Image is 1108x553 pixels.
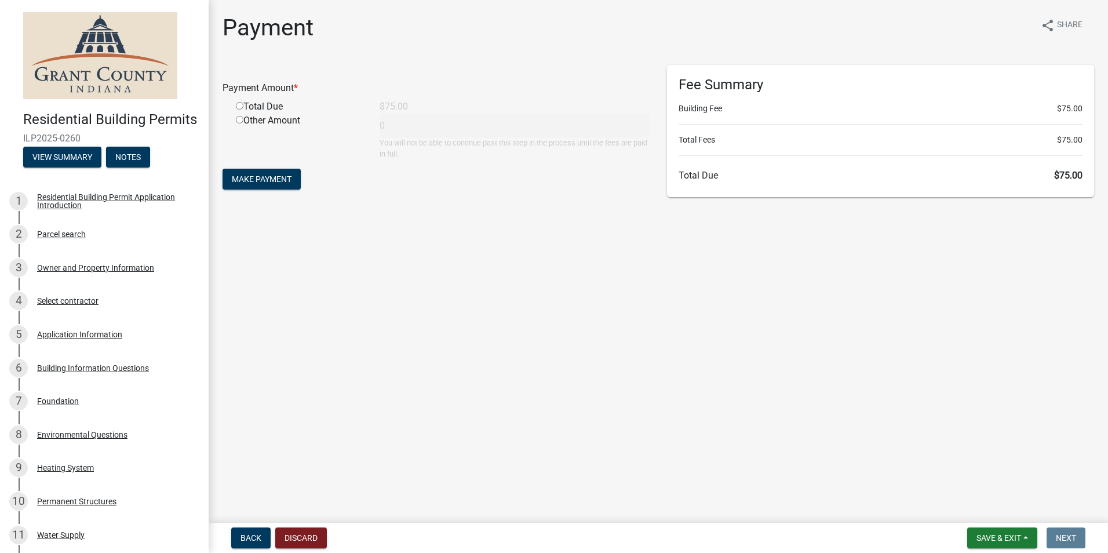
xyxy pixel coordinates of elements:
[106,147,150,168] button: Notes
[1056,533,1076,543] span: Next
[37,364,149,372] div: Building Information Questions
[1041,19,1055,32] i: share
[37,230,86,238] div: Parcel search
[976,533,1021,543] span: Save & Exit
[1057,19,1083,32] span: Share
[37,297,99,305] div: Select contractor
[37,397,79,405] div: Foundation
[1057,134,1083,146] span: $75.00
[9,425,28,444] div: 8
[37,531,85,539] div: Water Supply
[23,147,101,168] button: View Summary
[9,492,28,511] div: 10
[9,292,28,310] div: 4
[679,170,1083,181] h6: Total Due
[9,259,28,277] div: 3
[240,533,261,543] span: Back
[227,114,371,159] div: Other Amount
[231,527,271,548] button: Back
[23,111,199,128] h4: Residential Building Permits
[9,459,28,477] div: 9
[23,12,177,99] img: Grant County, Indiana
[1054,170,1083,181] span: $75.00
[679,103,1083,115] li: Building Fee
[37,264,154,272] div: Owner and Property Information
[9,359,28,377] div: 6
[967,527,1037,548] button: Save & Exit
[214,81,658,95] div: Payment Amount
[37,431,127,439] div: Environmental Questions
[1057,103,1083,115] span: $75.00
[106,153,150,162] wm-modal-confirm: Notes
[232,174,291,184] span: Make Payment
[1047,527,1085,548] button: Next
[275,527,327,548] button: Discard
[227,100,371,114] div: Total Due
[9,192,28,210] div: 1
[1032,14,1092,37] button: shareShare
[37,330,122,339] div: Application Information
[223,14,314,42] h1: Payment
[37,464,94,472] div: Heating System
[23,133,185,144] span: ILP2025-0260
[679,77,1083,93] h6: Fee Summary
[37,193,190,209] div: Residential Building Permit Application Introduction
[9,392,28,410] div: 7
[9,225,28,243] div: 2
[679,134,1083,146] li: Total Fees
[223,169,301,190] button: Make Payment
[37,497,116,505] div: Permanent Structures
[23,153,101,162] wm-modal-confirm: Summary
[9,325,28,344] div: 5
[9,526,28,544] div: 11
